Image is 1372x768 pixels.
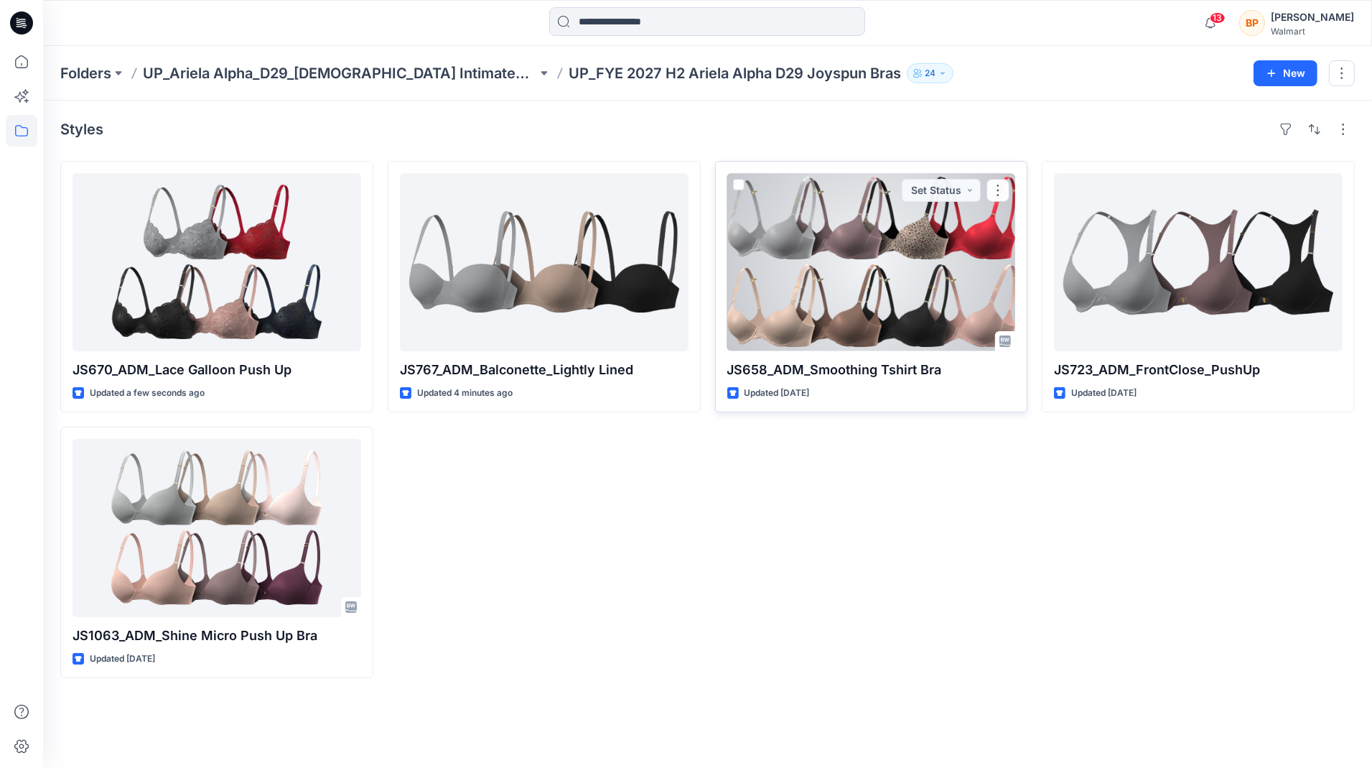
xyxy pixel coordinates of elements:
a: JS767_ADM_Balconette_Lightly Lined [400,173,689,351]
div: [PERSON_NAME] [1271,9,1354,26]
p: Updated [DATE] [745,386,810,401]
p: Updated [DATE] [1071,386,1137,401]
p: 24 [925,65,935,81]
div: Walmart [1271,26,1354,37]
a: JS670_ADM_Lace Galloon Push Up [73,173,361,351]
p: JS1063_ADM_Shine Micro Push Up Bra [73,626,361,646]
a: JS723_ADM_FrontClose_PushUp [1054,173,1343,351]
p: UP_FYE 2027 H2 Ariela Alpha D29 Joyspun Bras [569,63,901,83]
button: New [1254,60,1317,86]
p: JS658_ADM_Smoothing Tshirt Bra [727,360,1016,380]
p: Updated a few seconds ago [90,386,205,401]
div: BP [1239,10,1265,36]
a: JS658_ADM_Smoothing Tshirt Bra [727,173,1016,351]
span: 13 [1210,12,1226,24]
h4: Styles [60,121,103,138]
a: Folders [60,63,111,83]
p: Updated 4 minutes ago [417,386,513,401]
p: JS723_ADM_FrontClose_PushUp [1054,360,1343,380]
p: JS767_ADM_Balconette_Lightly Lined [400,360,689,380]
a: UP_Ariela Alpha_D29_[DEMOGRAPHIC_DATA] Intimates - Joyspun [143,63,537,83]
p: Updated [DATE] [90,652,155,667]
a: JS1063_ADM_Shine Micro Push Up Bra [73,439,361,617]
p: JS670_ADM_Lace Galloon Push Up [73,360,361,380]
button: 24 [907,63,953,83]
